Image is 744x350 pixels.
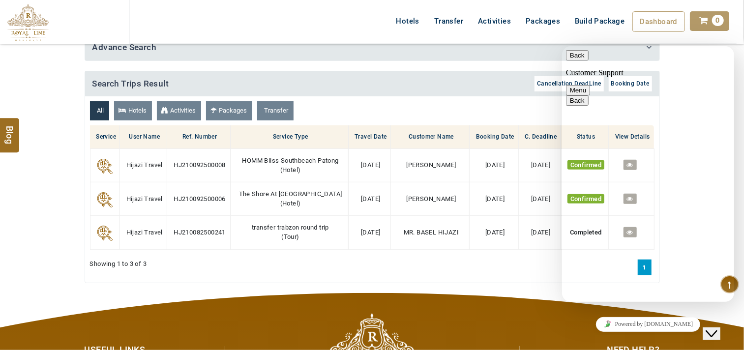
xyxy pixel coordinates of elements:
[230,182,348,216] td: ( )
[567,11,632,31] a: Build Package
[406,161,456,169] span: [PERSON_NAME]
[282,200,298,207] span: Hotel
[230,216,348,249] td: ( )
[485,229,505,236] span: [DATE]
[167,125,230,149] th: Ref. Number
[230,125,348,149] th: Service Type
[157,101,201,120] a: Activities
[90,101,109,120] a: All
[239,190,342,198] span: The Shore At [GEOGRAPHIC_DATA]
[90,125,119,149] th: Service
[485,195,505,203] span: [DATE]
[126,229,163,236] span: Hijazi Travel
[531,229,550,236] span: [DATE]
[7,4,49,41] img: The Royal Line Holidays
[640,17,678,26] span: Dashboard
[518,125,561,149] th: C. Deadline
[114,101,152,120] a: Hotels
[284,233,297,240] span: Tour
[361,195,380,203] span: [DATE]
[348,125,390,149] th: Travel Date
[470,125,519,149] th: Booking Date
[174,229,226,236] span: HJ210082500241
[471,11,518,31] a: Activities
[361,229,380,236] span: [DATE]
[703,311,734,340] iframe: chat widget
[206,101,252,120] a: Packages
[427,11,471,31] a: Transfer
[361,161,380,169] span: [DATE]
[174,161,226,169] span: HJ210092500008
[712,15,724,26] span: 0
[174,195,226,203] span: HJ210092500006
[90,260,147,269] span: Showing 1 to 3 of 3
[531,195,550,203] span: [DATE]
[404,229,459,236] span: MR. BASEL HIJAZI
[531,161,550,169] span: [DATE]
[119,125,167,149] th: User Name
[391,125,470,149] th: Customer Name
[389,11,427,31] a: Hotels
[562,46,734,302] iframe: chat widget
[406,195,456,203] span: [PERSON_NAME]
[257,101,294,120] a: Transfer
[252,224,329,231] span: transfer trabzon round trip
[561,125,609,149] th: Status
[3,125,16,134] span: Blog
[518,11,567,31] a: Packages
[562,313,734,335] iframe: chat widget
[690,11,729,31] a: 0
[485,161,505,169] span: [DATE]
[230,149,348,182] td: ( )
[282,166,298,174] span: Hotel
[126,195,163,203] span: Hijazi Travel
[242,157,339,164] span: HOMM Bliss Southbeach Patong
[537,80,601,87] span: Cancellation DeadLine
[126,161,163,169] span: Hijazi Travel
[85,71,659,97] h4: Search Trips Result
